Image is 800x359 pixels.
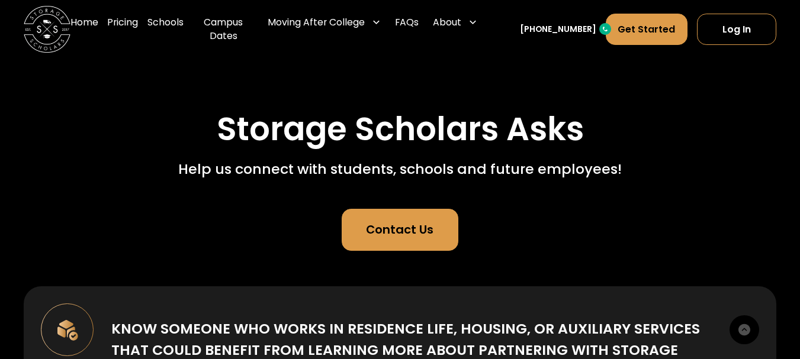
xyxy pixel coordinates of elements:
[428,6,482,38] div: About
[147,6,184,53] a: Schools
[70,6,98,53] a: Home
[24,6,70,53] a: home
[433,15,461,30] div: About
[217,112,584,147] h1: Storage Scholars Asks
[178,159,622,180] div: Help us connect with students, schools and future employees!
[263,6,385,38] div: Moving After College
[193,6,253,53] a: Campus Dates
[268,15,365,30] div: Moving After College
[107,6,138,53] a: Pricing
[606,14,688,45] a: Get Started
[366,221,433,239] div: Contact Us
[395,6,419,53] a: FAQs
[24,6,70,53] img: Storage Scholars main logo
[697,14,776,45] a: Log In
[520,23,596,35] a: [PHONE_NUMBER]
[342,209,459,251] a: Contact Us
